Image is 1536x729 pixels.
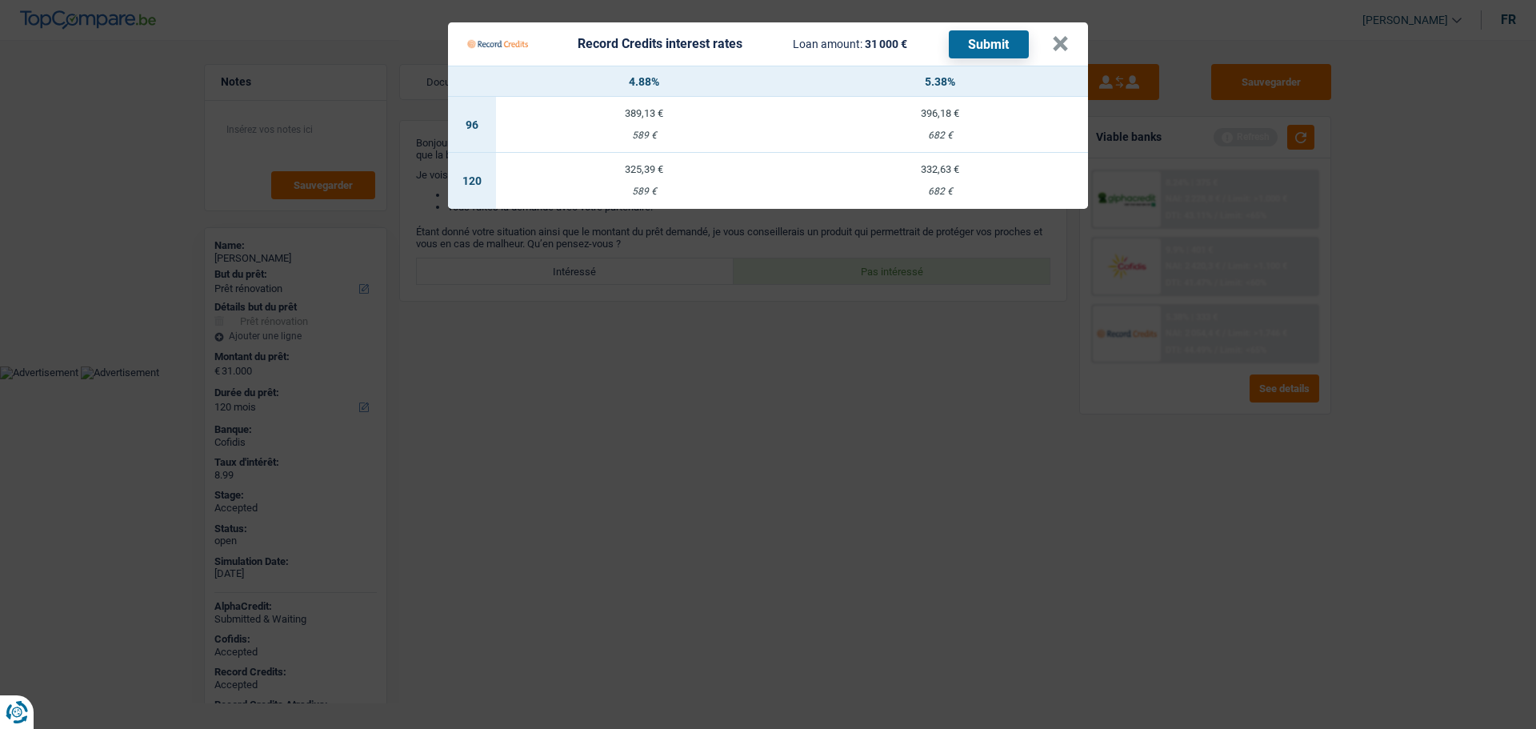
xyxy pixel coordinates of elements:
[496,130,792,141] div: 589 €
[578,38,742,50] div: Record Credits interest rates
[448,97,496,153] td: 96
[496,186,792,197] div: 589 €
[793,38,862,50] span: Loan amount:
[865,38,907,50] span: 31 000 €
[467,29,528,59] img: Record Credits
[949,30,1029,58] button: Submit
[792,66,1088,97] th: 5.38%
[1052,36,1069,52] button: ×
[448,153,496,209] td: 120
[496,66,792,97] th: 4.88%
[792,130,1088,141] div: 682 €
[792,164,1088,174] div: 332,63 €
[496,164,792,174] div: 325,39 €
[496,108,792,118] div: 389,13 €
[792,108,1088,118] div: 396,18 €
[792,186,1088,197] div: 682 €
